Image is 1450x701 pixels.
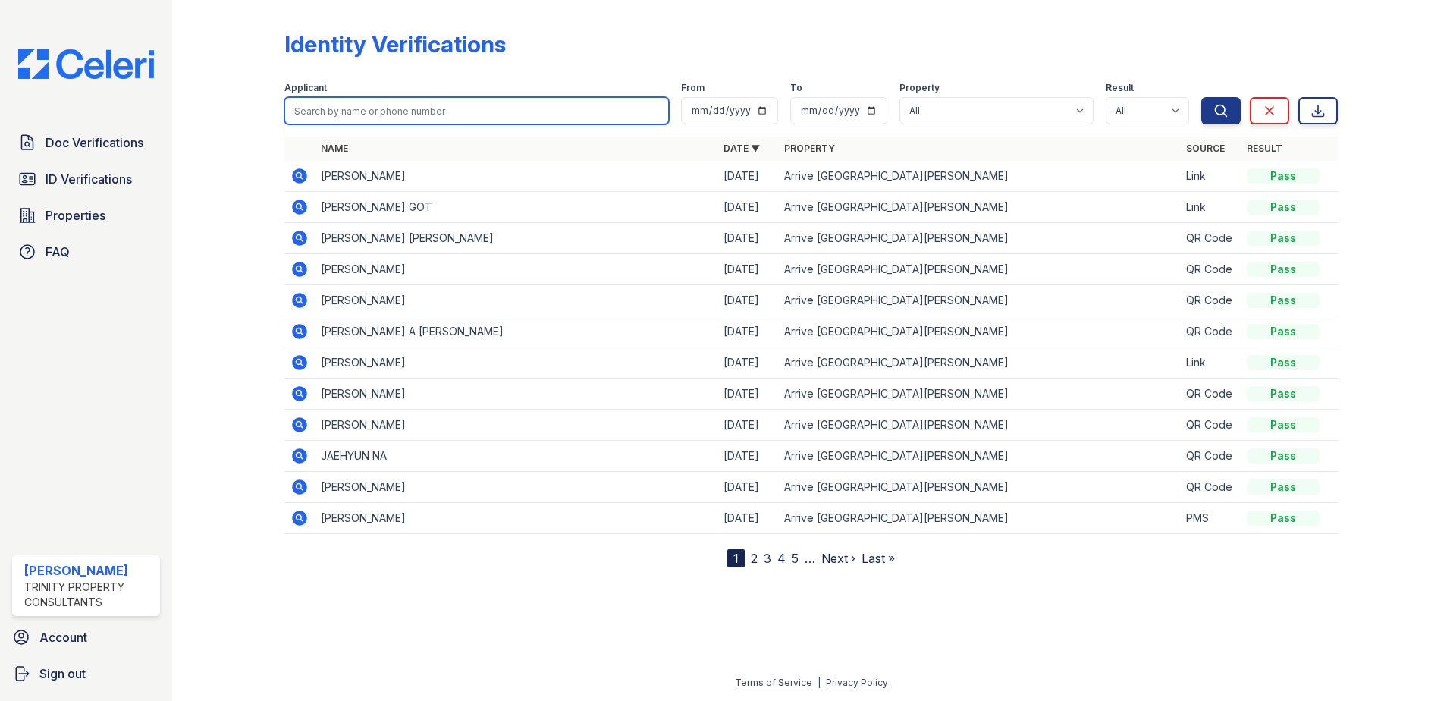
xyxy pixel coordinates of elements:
[805,549,815,567] span: …
[315,503,717,534] td: [PERSON_NAME]
[1247,417,1320,432] div: Pass
[717,379,778,410] td: [DATE]
[315,316,717,347] td: [PERSON_NAME] A [PERSON_NAME]
[1180,503,1241,534] td: PMS
[1180,472,1241,503] td: QR Code
[717,410,778,441] td: [DATE]
[778,161,1181,192] td: Arrive [GEOGRAPHIC_DATA][PERSON_NAME]
[1180,441,1241,472] td: QR Code
[727,549,745,567] div: 1
[778,192,1181,223] td: Arrive [GEOGRAPHIC_DATA][PERSON_NAME]
[1247,200,1320,215] div: Pass
[284,30,506,58] div: Identity Verifications
[46,134,143,152] span: Doc Verifications
[12,200,160,231] a: Properties
[315,223,717,254] td: [PERSON_NAME] [PERSON_NAME]
[717,347,778,379] td: [DATE]
[1247,168,1320,184] div: Pass
[1180,347,1241,379] td: Link
[12,127,160,158] a: Doc Verifications
[284,82,327,94] label: Applicant
[46,206,105,225] span: Properties
[717,223,778,254] td: [DATE]
[315,472,717,503] td: [PERSON_NAME]
[778,379,1181,410] td: Arrive [GEOGRAPHIC_DATA][PERSON_NAME]
[24,561,154,580] div: [PERSON_NAME]
[321,143,348,154] a: Name
[315,285,717,316] td: [PERSON_NAME]
[6,659,166,689] a: Sign out
[717,316,778,347] td: [DATE]
[1180,285,1241,316] td: QR Code
[1180,192,1241,223] td: Link
[1247,324,1320,339] div: Pass
[735,677,812,688] a: Terms of Service
[315,441,717,472] td: JAEHYUN NA
[723,143,760,154] a: Date ▼
[717,472,778,503] td: [DATE]
[1247,386,1320,401] div: Pass
[717,192,778,223] td: [DATE]
[315,254,717,285] td: [PERSON_NAME]
[681,82,705,94] label: From
[1247,293,1320,308] div: Pass
[1247,511,1320,526] div: Pass
[751,551,758,566] a: 2
[778,472,1181,503] td: Arrive [GEOGRAPHIC_DATA][PERSON_NAME]
[1186,143,1225,154] a: Source
[717,285,778,316] td: [DATE]
[1247,143,1282,154] a: Result
[899,82,940,94] label: Property
[818,677,821,688] div: |
[778,223,1181,254] td: Arrive [GEOGRAPHIC_DATA][PERSON_NAME]
[46,170,132,188] span: ID Verifications
[1180,316,1241,347] td: QR Code
[1180,410,1241,441] td: QR Code
[778,503,1181,534] td: Arrive [GEOGRAPHIC_DATA][PERSON_NAME]
[777,551,786,566] a: 4
[1180,254,1241,285] td: QR Code
[1247,231,1320,246] div: Pass
[6,622,166,652] a: Account
[778,441,1181,472] td: Arrive [GEOGRAPHIC_DATA][PERSON_NAME]
[792,551,799,566] a: 5
[12,164,160,194] a: ID Verifications
[39,665,86,683] span: Sign out
[1247,448,1320,464] div: Pass
[315,379,717,410] td: [PERSON_NAME]
[1247,262,1320,277] div: Pass
[46,243,70,261] span: FAQ
[717,254,778,285] td: [DATE]
[717,161,778,192] td: [DATE]
[315,161,717,192] td: [PERSON_NAME]
[764,551,771,566] a: 3
[821,551,855,566] a: Next ›
[790,82,802,94] label: To
[1180,379,1241,410] td: QR Code
[6,49,166,79] img: CE_Logo_Blue-a8612792a0a2168367f1c8372b55b34899dd931a85d93a1a3d3e32e68fde9ad4.png
[826,677,888,688] a: Privacy Policy
[862,551,895,566] a: Last »
[778,254,1181,285] td: Arrive [GEOGRAPHIC_DATA][PERSON_NAME]
[717,441,778,472] td: [DATE]
[717,503,778,534] td: [DATE]
[778,285,1181,316] td: Arrive [GEOGRAPHIC_DATA][PERSON_NAME]
[284,97,669,124] input: Search by name or phone number
[315,410,717,441] td: [PERSON_NAME]
[1247,355,1320,370] div: Pass
[778,316,1181,347] td: Arrive [GEOGRAPHIC_DATA][PERSON_NAME]
[1180,161,1241,192] td: Link
[24,580,154,610] div: Trinity Property Consultants
[778,410,1181,441] td: Arrive [GEOGRAPHIC_DATA][PERSON_NAME]
[12,237,160,267] a: FAQ
[784,143,835,154] a: Property
[1180,223,1241,254] td: QR Code
[315,347,717,379] td: [PERSON_NAME]
[1247,479,1320,495] div: Pass
[1106,82,1134,94] label: Result
[315,192,717,223] td: [PERSON_NAME] GOT
[39,628,87,646] span: Account
[778,347,1181,379] td: Arrive [GEOGRAPHIC_DATA][PERSON_NAME]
